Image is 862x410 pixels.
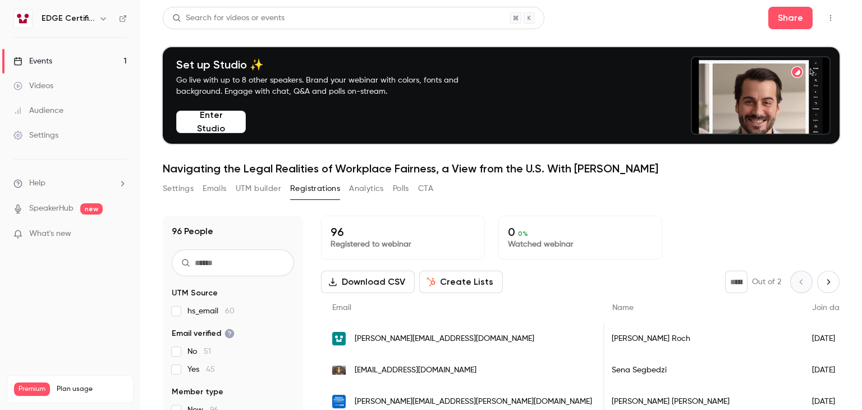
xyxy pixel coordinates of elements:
[206,366,215,373] span: 45
[172,225,213,238] h1: 96 People
[14,382,50,396] span: Premium
[290,180,340,198] button: Registrations
[13,105,63,116] div: Audience
[176,58,485,71] h4: Set up Studio ✨
[321,271,415,293] button: Download CSV
[418,180,433,198] button: CTA
[172,288,218,299] span: UTM Source
[508,225,653,239] p: 0
[42,13,94,24] h6: EDGE Certification
[752,276,781,288] p: Out of 2
[419,271,503,293] button: Create Lists
[187,346,211,357] span: No
[172,328,235,339] span: Email verified
[332,366,346,375] img: christiandior.com
[176,75,485,97] p: Go live with up to 8 other speakers. Brand your webinar with colors, fonts and background. Engage...
[204,348,211,356] span: 51
[801,354,858,386] div: [DATE]
[187,364,215,375] span: Yes
[332,304,351,312] span: Email
[355,396,592,408] span: [PERSON_NAME][EMAIL_ADDRESS][PERSON_NAME][DOMAIN_NAME]
[172,386,223,398] span: Member type
[332,395,346,408] img: mtsu.edu
[600,323,801,354] div: [PERSON_NAME] Roch
[29,203,74,215] a: SpeakerHub
[600,354,801,386] div: Sena Segbedzi
[508,239,653,250] p: Watched webinar
[187,306,235,317] span: hs_email
[393,180,409,198] button: Polls
[13,130,58,141] div: Settings
[812,304,847,312] span: Join date
[172,12,285,24] div: Search for videos or events
[163,180,194,198] button: Settings
[29,228,71,240] span: What's new
[13,177,127,189] li: help-dropdown-opener
[518,230,528,238] span: 0 %
[80,203,103,215] span: new
[236,180,281,198] button: UTM builder
[225,307,235,315] span: 60
[331,239,475,250] p: Registered to webinar
[612,304,634,312] span: Name
[331,225,475,239] p: 96
[14,10,32,28] img: EDGE Certification
[801,323,858,354] div: [DATE]
[332,332,346,345] img: edge-strategy.com
[355,365,476,376] span: [EMAIL_ADDRESS][DOMAIN_NAME]
[203,180,226,198] button: Emails
[176,111,246,133] button: Enter Studio
[817,271,840,293] button: Next page
[349,180,384,198] button: Analytics
[355,333,534,345] span: [PERSON_NAME][EMAIL_ADDRESS][DOMAIN_NAME]
[13,80,53,92] div: Videos
[13,56,52,67] div: Events
[163,162,840,175] h1: Navigating the Legal Realities of Workplace Fairness, a View from the U.S. With [PERSON_NAME]
[768,7,813,29] button: Share
[29,177,45,189] span: Help
[57,385,126,394] span: Plan usage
